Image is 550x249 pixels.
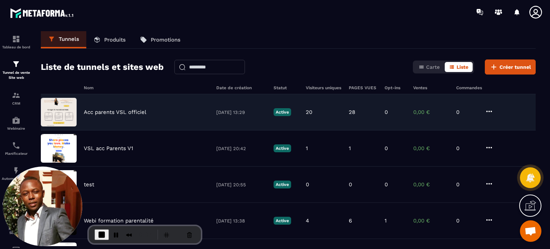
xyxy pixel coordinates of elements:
[84,85,209,90] h6: Nom
[12,141,20,150] img: scheduler
[41,60,164,74] h2: Liste de tunnels et sites web
[2,54,30,86] a: formationformationTunnel de vente Site web
[306,145,308,152] p: 1
[349,181,352,188] p: 0
[59,36,79,42] p: Tunnels
[349,85,377,90] h6: PAGES VUES
[500,63,531,71] span: Créer tunnel
[457,64,468,70] span: Liste
[2,186,30,211] a: automationsautomationsEspace membre
[413,109,449,115] p: 0,00 €
[413,145,449,152] p: 0,00 €
[413,181,449,188] p: 0,00 €
[456,109,478,115] p: 0
[385,109,388,115] p: 0
[2,161,30,186] a: automationsautomationsAutomatisations
[84,181,94,188] p: test
[2,177,30,181] p: Automatisations
[456,85,482,90] h6: Commandes
[485,59,536,75] button: Créer tunnel
[216,218,266,224] p: [DATE] 13:38
[306,181,309,188] p: 0
[2,70,30,80] p: Tunnel de vente Site web
[456,217,478,224] p: 0
[216,85,266,90] h6: Date de création
[104,37,126,43] p: Produits
[84,145,133,152] p: VSL acc Parents V1
[2,211,30,240] a: social-networksocial-networkRéseaux Sociaux
[349,217,352,224] p: 6
[2,152,30,155] p: Planificateur
[216,182,266,187] p: [DATE] 20:55
[41,134,77,163] img: image
[274,217,291,225] p: Active
[274,144,291,152] p: Active
[385,145,388,152] p: 0
[385,217,387,224] p: 1
[12,60,20,68] img: formation
[274,181,291,188] p: Active
[2,126,30,130] p: Webinaire
[274,108,291,116] p: Active
[12,35,20,43] img: formation
[2,136,30,161] a: schedulerschedulerPlanificateur
[520,220,541,242] div: Ouvrir le chat
[414,62,444,72] button: Carte
[84,217,154,224] p: Webi formation parentalité
[86,31,133,48] a: Produits
[456,181,478,188] p: 0
[10,6,74,19] img: logo
[349,109,355,115] p: 28
[2,202,30,206] p: Espace membre
[349,145,351,152] p: 1
[413,85,449,90] h6: Ventes
[456,145,478,152] p: 0
[216,146,266,151] p: [DATE] 20:42
[2,29,30,54] a: formationformationTableau de bord
[41,31,86,48] a: Tunnels
[2,101,30,105] p: CRM
[2,86,30,111] a: formationformationCRM
[41,98,77,126] img: image
[445,62,473,72] button: Liste
[413,217,449,224] p: 0,00 €
[274,85,299,90] h6: Statut
[151,37,180,43] p: Promotions
[2,227,30,235] p: Réseaux Sociaux
[2,111,30,136] a: automationsautomationsWebinaire
[216,110,266,115] p: [DATE] 13:29
[133,31,188,48] a: Promotions
[84,109,146,115] p: Acc parents VSL officiel
[2,45,30,49] p: Tableau de bord
[306,85,342,90] h6: Visiteurs uniques
[426,64,440,70] span: Carte
[12,116,20,125] img: automations
[385,85,406,90] h6: Opt-ins
[306,217,309,224] p: 4
[12,91,20,100] img: formation
[12,166,20,175] img: automations
[306,109,312,115] p: 20
[385,181,388,188] p: 0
